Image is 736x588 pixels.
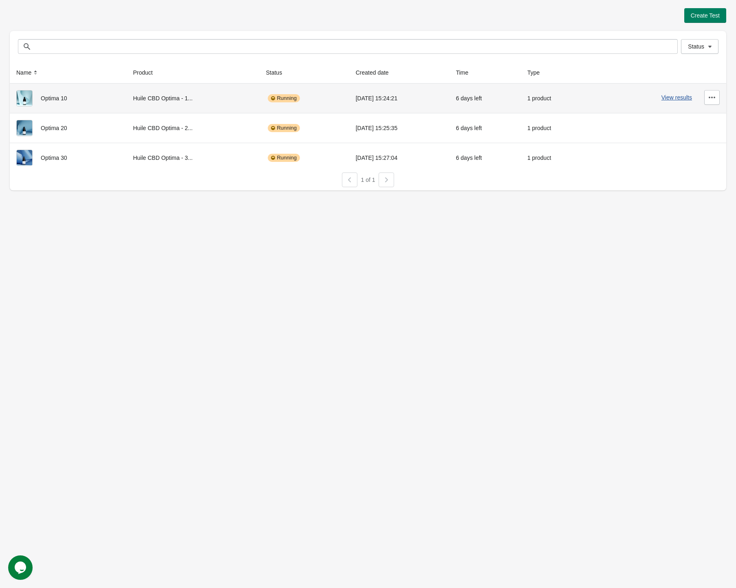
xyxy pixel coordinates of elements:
span: Optima 10 [41,95,67,102]
span: Optima 30 [41,155,67,161]
span: Optima 20 [41,125,67,131]
span: Status [688,43,704,50]
button: Status [681,39,718,54]
span: Create Test [691,12,720,19]
div: Running [268,154,300,162]
span: 1 of 1 [361,177,375,183]
button: Type [524,65,551,80]
button: Name [13,65,43,80]
button: Product [130,65,164,80]
button: View results [661,94,692,101]
div: [DATE] 15:27:04 [356,150,443,166]
div: [DATE] 15:25:35 [356,120,443,136]
div: 6 days left [456,150,514,166]
div: Running [268,124,300,132]
button: Created date [353,65,400,80]
div: 1 product [527,150,582,166]
div: Huile CBD Optima - 2... [133,120,253,136]
div: 6 days left [456,120,514,136]
div: Huile CBD Optima - 3... [133,150,253,166]
div: Huile CBD Optima - 1... [133,90,253,106]
div: Running [268,94,300,102]
div: 1 product [527,120,582,136]
button: Time [453,65,480,80]
iframe: chat widget [8,555,34,580]
div: 6 days left [456,90,514,106]
div: 1 product [527,90,582,106]
div: [DATE] 15:24:21 [356,90,443,106]
button: Create Test [684,8,726,23]
button: Status [262,65,293,80]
